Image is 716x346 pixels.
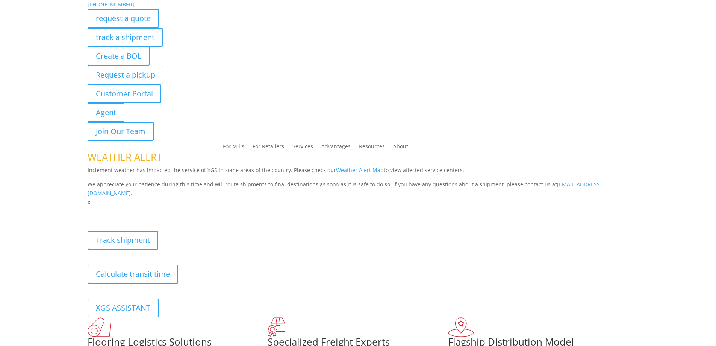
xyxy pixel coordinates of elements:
a: About [393,144,408,152]
a: For Retailers [253,144,284,152]
a: Calculate transit time [88,265,178,284]
p: We appreciate your patience during this time and will route shipments to final destinations as so... [88,180,629,198]
img: xgs-icon-flagship-distribution-model-red [448,317,474,337]
a: Services [292,144,313,152]
a: Track shipment [88,231,158,250]
a: [PHONE_NUMBER] [88,1,134,8]
b: Visibility, transparency, and control for your entire supply chain. [88,208,255,215]
img: xgs-icon-total-supply-chain-intelligence-red [88,317,111,337]
a: Join Our Team [88,122,154,141]
a: track a shipment [88,28,163,47]
a: Request a pickup [88,66,163,84]
a: For Mills [223,144,244,152]
a: Customer Portal [88,84,161,103]
a: request a quote [88,9,159,28]
a: XGS ASSISTANT [88,299,159,317]
a: Agent [88,103,124,122]
img: xgs-icon-focused-on-flooring-red [268,317,285,337]
a: Weather Alert Map [336,166,384,174]
p: Inclement weather has impacted the service of XGS in some areas of the country. Please check our ... [88,166,629,180]
span: WEATHER ALERT [88,150,162,164]
a: Resources [359,144,385,152]
a: Advantages [321,144,351,152]
a: Create a BOL [88,47,150,66]
p: x [88,198,629,207]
